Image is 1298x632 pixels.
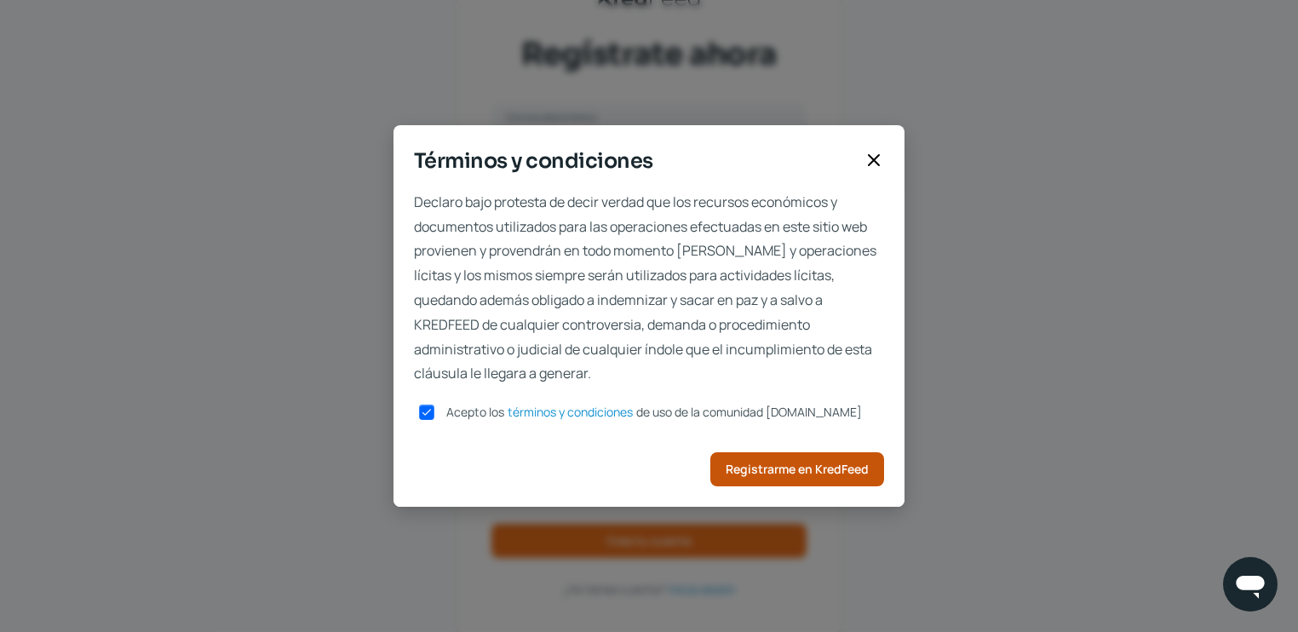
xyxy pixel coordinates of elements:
[414,190,884,386] span: Declaro bajo protesta de decir verdad que los recursos económicos y documentos utilizados para la...
[726,463,869,475] span: Registrarme en KredFeed
[508,406,633,418] a: términos y condiciones
[1233,567,1267,601] img: chatIcon
[710,452,884,486] button: Registrarme en KredFeed
[446,404,504,420] span: Acepto los
[414,146,857,176] span: Términos y condiciones
[636,404,862,420] span: de uso de la comunidad [DOMAIN_NAME]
